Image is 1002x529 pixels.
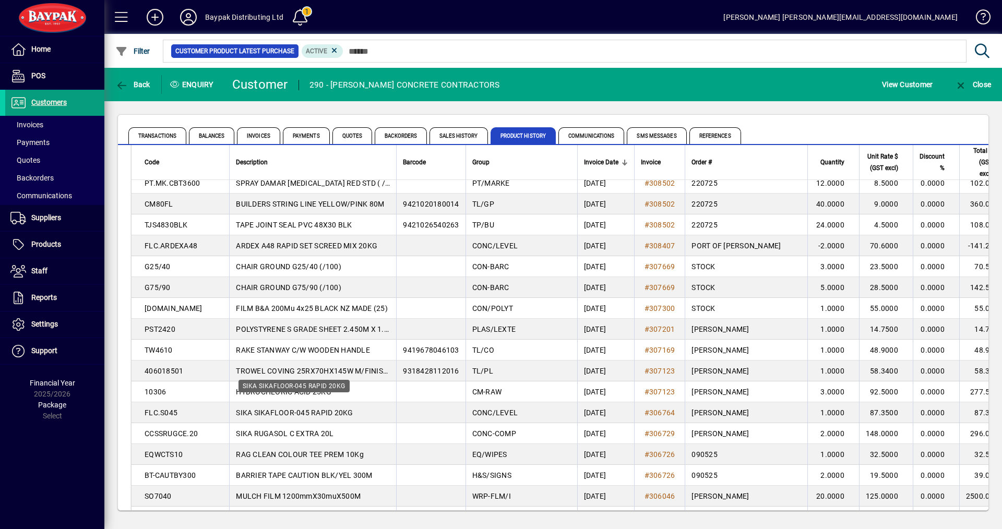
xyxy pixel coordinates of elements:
[5,311,104,338] a: Settings
[145,346,173,354] span: TW4610
[649,242,675,250] span: 308407
[807,486,859,507] td: 20.0000
[189,127,234,144] span: Balances
[913,402,959,423] td: 0.0000
[859,402,913,423] td: 87.3500
[627,127,686,144] span: SMS Messages
[913,319,959,340] td: 0.0000
[236,325,417,333] span: POLYSTYRENE S GRADE SHEET 2.450M X 1.2M 20mm
[306,47,327,55] span: Active
[649,325,675,333] span: 307201
[859,277,913,298] td: 28.5000
[859,235,913,256] td: 70.6000
[5,258,104,284] a: Staff
[645,450,649,459] span: #
[913,507,959,527] td: 0.0000
[145,304,202,312] span: [DOMAIN_NAME]
[472,262,509,271] span: CON-BARC
[577,194,634,214] td: [DATE]
[403,367,459,375] span: 9318428112016
[10,174,54,182] span: Backorders
[955,80,991,89] span: Close
[807,340,859,360] td: 1.0000
[645,221,649,229] span: #
[866,151,898,174] span: Unit Rate $ (GST excl)
[641,428,679,439] a: #306729
[641,157,661,168] span: Invoice
[236,408,353,417] span: SIKA SIKAFLOOR-045 RAPID 20KG
[236,346,370,354] span: RAKE STANWAY C/W WOODEN HANDLE
[472,367,493,375] span: TL/PL
[472,346,494,354] span: TL/CO
[913,298,959,319] td: 0.0000
[685,402,807,423] td: [PERSON_NAME]
[302,44,343,58] mat-chip: Product Activation Status: Active
[691,157,801,168] div: Order #
[577,465,634,486] td: [DATE]
[145,262,171,271] span: G25/40
[859,298,913,319] td: 55.0000
[685,214,807,235] td: 220725
[472,304,513,312] span: CON/POLYT
[859,465,913,486] td: 19.5000
[31,213,61,222] span: Suppliers
[283,127,330,144] span: Payments
[31,71,45,80] span: POS
[641,470,679,481] a: #306726
[236,471,372,479] span: BARRIER TAPE CAUTION BLK/YEL 300M
[645,304,649,312] span: #
[145,157,223,168] div: Code
[859,507,913,527] td: 63.5000
[645,388,649,396] span: #
[807,194,859,214] td: 40.0000
[807,465,859,486] td: 2.0000
[236,283,341,292] span: CHAIR GROUND G75/90 (/100)
[236,450,364,459] span: RAG CLEAN COLOUR TEE PREM 10Kg
[913,340,959,360] td: 0.0000
[236,429,333,438] span: SIKA RUGASOL C EXTRA 20L
[5,169,104,187] a: Backorders
[913,444,959,465] td: 0.0000
[577,235,634,256] td: [DATE]
[472,492,511,500] span: WRP-FLM/I
[859,194,913,214] td: 9.0000
[113,42,153,61] button: Filter
[641,240,679,251] a: #308407
[807,402,859,423] td: 1.0000
[645,492,649,500] span: #
[472,450,507,459] span: EQ/WIPES
[645,346,649,354] span: #
[236,221,352,229] span: TAPE JOINT SEAL PVC 48X30 BLK
[5,116,104,134] a: Invoices
[913,214,959,235] td: 0.0000
[237,127,280,144] span: Invoices
[913,465,959,486] td: 0.0000
[641,490,679,502] a: #306046
[859,340,913,360] td: 48.9000
[913,256,959,277] td: 0.0000
[807,381,859,402] td: 3.0000
[641,198,679,210] a: #308502
[10,156,40,164] span: Quotes
[685,173,807,194] td: 220725
[807,214,859,235] td: 24.0000
[691,157,712,168] span: Order #
[145,450,183,459] span: EQWCTS10
[649,388,675,396] span: 307123
[859,214,913,235] td: 4.5000
[113,75,153,94] button: Back
[5,151,104,169] a: Quotes
[5,37,104,63] a: Home
[430,127,487,144] span: Sales History
[5,205,104,231] a: Suppliers
[145,492,172,500] span: SO7040
[807,423,859,444] td: 2.0000
[649,429,675,438] span: 306729
[375,127,427,144] span: Backorders
[913,235,959,256] td: 0.0000
[145,408,177,417] span: FLC.S045
[577,444,634,465] td: [DATE]
[31,98,67,106] span: Customers
[472,283,509,292] span: CON-BARC
[236,179,398,187] span: SPRAY DAMAR [MEDICAL_DATA] RED STD ( /12 )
